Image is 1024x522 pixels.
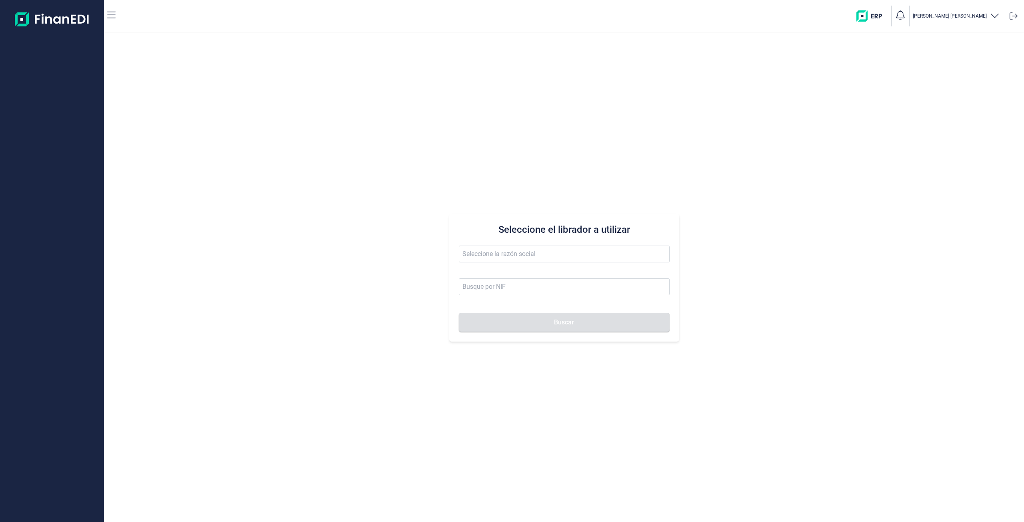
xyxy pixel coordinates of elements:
h3: Seleccione el librador a utilizar [459,223,670,236]
button: [PERSON_NAME] [PERSON_NAME] [913,10,1000,22]
span: Buscar [554,319,574,325]
button: Buscar [459,313,670,332]
input: Busque por NIF [459,278,670,295]
img: erp [856,10,888,22]
p: [PERSON_NAME] [PERSON_NAME] [913,13,987,19]
img: Logo de aplicación [15,6,90,32]
input: Seleccione la razón social [459,246,670,262]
